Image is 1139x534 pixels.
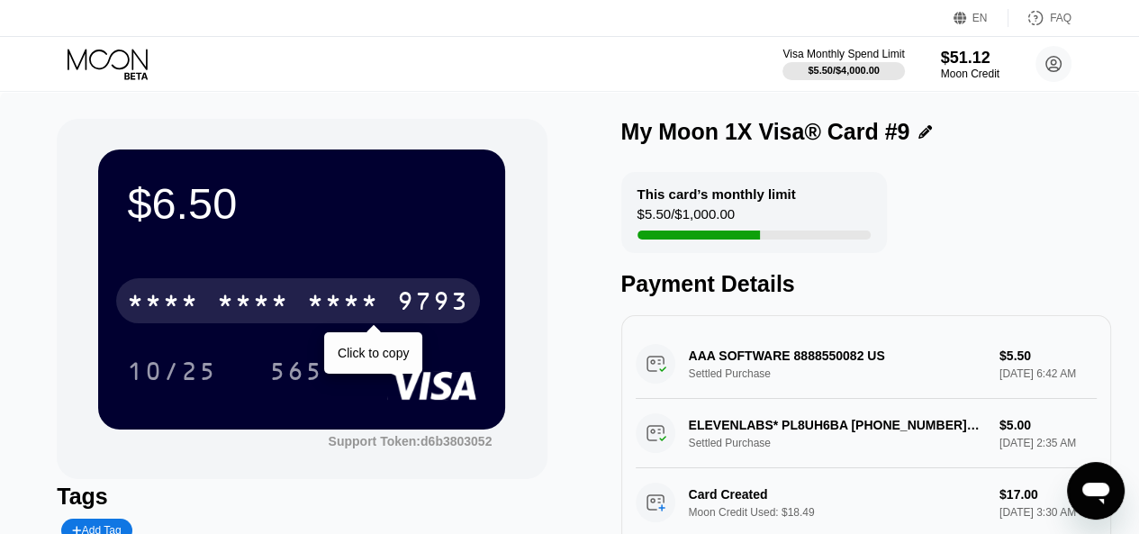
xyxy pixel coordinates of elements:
[329,434,493,448] div: Support Token: d6b3803052
[954,9,1008,27] div: EN
[397,289,469,318] div: 9793
[338,346,409,360] div: Click to copy
[782,48,904,60] div: Visa Monthly Spend Limit
[941,68,999,80] div: Moon Credit
[57,484,547,510] div: Tags
[621,271,1111,297] div: Payment Details
[1008,9,1071,27] div: FAQ
[127,178,476,229] div: $6.50
[1067,462,1125,520] iframe: Button to launch messaging window
[782,48,904,80] div: Visa Monthly Spend Limit$5.50/$4,000.00
[329,434,493,448] div: Support Token:d6b3803052
[808,65,880,76] div: $5.50 / $4,000.00
[256,348,337,394] div: 565
[972,12,988,24] div: EN
[637,206,735,231] div: $5.50 / $1,000.00
[621,119,910,145] div: My Moon 1X Visa® Card #9
[941,49,999,68] div: $51.12
[113,348,231,394] div: 10/25
[637,186,796,202] div: This card’s monthly limit
[1050,12,1071,24] div: FAQ
[269,359,323,388] div: 565
[127,359,217,388] div: 10/25
[941,49,999,80] div: $51.12Moon Credit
